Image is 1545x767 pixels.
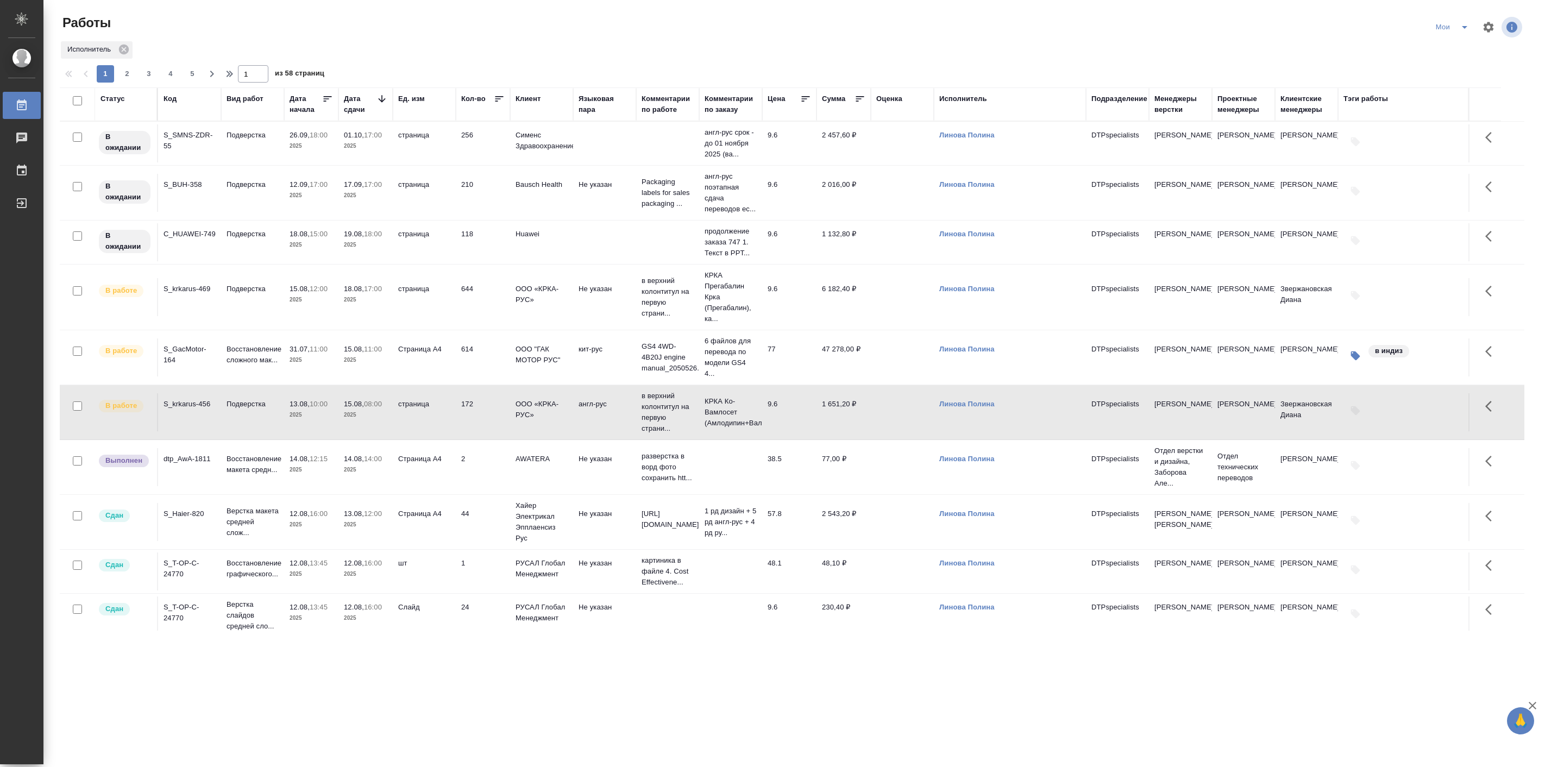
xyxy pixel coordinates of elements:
[67,44,115,55] p: Исполнитель
[1479,448,1505,474] button: Здесь прячутся важные кнопки
[344,603,364,611] p: 12.08,
[1343,558,1367,582] button: Добавить тэги
[1479,503,1505,529] button: Здесь прячутся важные кнопки
[1343,399,1367,423] button: Добавить тэги
[290,455,310,463] p: 14.08,
[1154,344,1207,355] p: [PERSON_NAME]
[98,508,152,523] div: Менеджер проверил работу исполнителя, передает ее на следующий этап
[290,355,333,366] p: 2025
[762,338,817,376] td: 77
[290,410,333,420] p: 2025
[1212,596,1275,634] td: [PERSON_NAME]
[162,68,179,79] span: 4
[817,338,871,376] td: 47 278,00 ₽
[762,503,817,541] td: 57.8
[344,613,387,624] p: 2025
[164,508,216,519] div: S_Haier-820
[939,230,995,238] a: Линова Полина
[290,240,333,250] p: 2025
[1154,445,1207,489] p: Отдел верстки и дизайна, Заборова Але...
[364,230,382,238] p: 18:00
[344,464,387,475] p: 2025
[1086,223,1149,261] td: DTPspecialists
[642,275,694,319] p: в верхний колонтитул на первую страни...
[1343,454,1367,477] button: Добавить тэги
[516,344,568,366] p: ООО "ГАК МОТОР РУС"
[1479,174,1505,200] button: Здесь прячутся важные кнопки
[1479,223,1505,249] button: Здесь прячутся важные кнопки
[1154,508,1207,530] p: [PERSON_NAME], [PERSON_NAME]
[768,93,786,104] div: Цена
[290,294,333,305] p: 2025
[393,503,456,541] td: Страница А4
[393,448,456,486] td: Страница А4
[1343,130,1367,154] button: Добавить тэги
[364,510,382,518] p: 12:00
[344,400,364,408] p: 15.08,
[393,393,456,431] td: страница
[1275,278,1338,316] td: Звержановская Диана
[290,510,310,518] p: 12.08,
[1154,130,1207,141] p: [PERSON_NAME]
[98,454,152,468] div: Исполнитель завершил работу
[105,603,123,614] p: Сдан
[705,270,757,324] p: КРКА Прегабалин Крка (Прегабалин), ка...
[939,400,995,408] a: Линова Полина
[573,596,636,634] td: Не указан
[876,93,902,104] div: Оценка
[164,179,216,190] div: S_BUH-358
[642,341,694,374] p: GS4 4WD-4B20J engine manual_2050526.p...
[98,344,152,359] div: Исполнитель выполняет работу
[105,510,123,521] p: Сдан
[310,603,328,611] p: 13:45
[817,448,871,486] td: 77,00 ₽
[939,510,995,518] a: Линова Полина
[1086,552,1149,590] td: DTPspecialists
[344,519,387,530] p: 2025
[516,454,568,464] p: AWATERA
[290,93,322,115] div: Дата начала
[1154,602,1207,613] p: [PERSON_NAME]
[275,67,324,83] span: из 58 страниц
[364,400,382,408] p: 08:00
[290,400,310,408] p: 13.08,
[1275,124,1338,162] td: [PERSON_NAME]
[1212,338,1275,376] td: [PERSON_NAME]
[344,559,364,567] p: 12.08,
[290,603,310,611] p: 12.08,
[344,230,364,238] p: 19.08,
[344,355,387,366] p: 2025
[1475,14,1502,40] span: Настроить таблицу
[1275,338,1338,376] td: [PERSON_NAME]
[1507,707,1534,734] button: 🙏
[393,124,456,162] td: страница
[140,68,158,79] span: 3
[1086,503,1149,541] td: DTPspecialists
[290,464,333,475] p: 2025
[164,229,216,240] div: C_HUAWEI-749
[290,569,333,580] p: 2025
[1086,338,1149,376] td: DTPspecialists
[939,131,995,139] a: Линова Полина
[1479,552,1505,579] button: Здесь прячутся важные кнопки
[456,174,510,212] td: 210
[393,174,456,212] td: страница
[310,131,328,139] p: 18:00
[227,344,279,366] p: Восстановление сложного мак...
[456,124,510,162] td: 256
[1275,393,1338,431] td: Звержановская Диана
[461,93,486,104] div: Кол-во
[290,285,310,293] p: 15.08,
[1343,179,1367,203] button: Добавить тэги
[573,278,636,316] td: Не указан
[164,399,216,410] div: S_krkarus-456
[61,41,133,59] div: Исполнитель
[105,131,144,153] p: В ожидании
[939,180,995,188] a: Линова Полина
[344,141,387,152] p: 2025
[939,559,995,567] a: Линова Полина
[456,503,510,541] td: 44
[705,336,757,379] p: 6 файлов для перевода по модели GS4 4...
[344,285,364,293] p: 18.08,
[227,284,279,294] p: Подверстка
